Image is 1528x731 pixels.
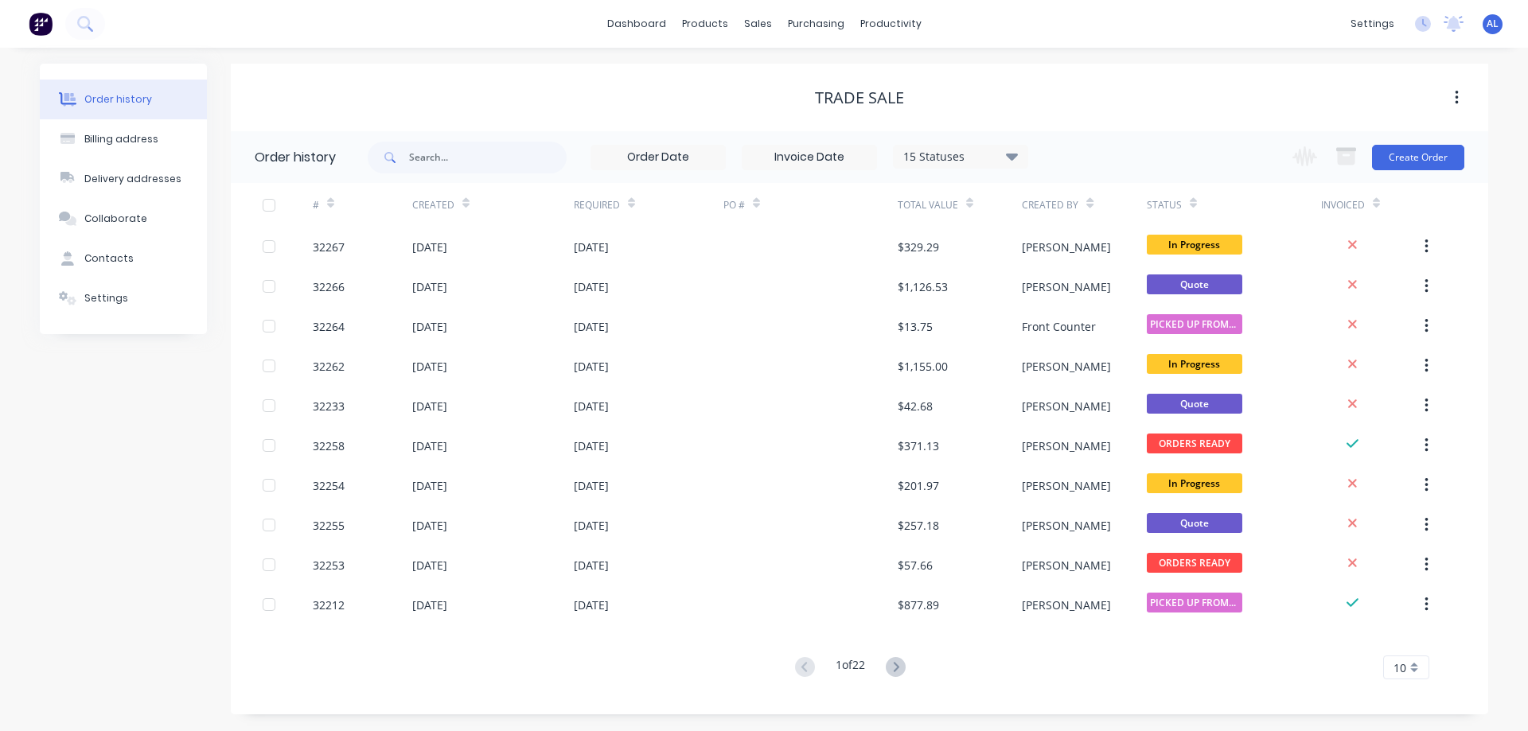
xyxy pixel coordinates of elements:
[574,437,609,454] div: [DATE]
[898,239,939,255] div: $329.29
[1022,517,1111,534] div: [PERSON_NAME]
[898,398,933,414] div: $42.68
[84,212,147,226] div: Collaborate
[1147,394,1242,414] span: Quote
[1022,358,1111,375] div: [PERSON_NAME]
[674,12,736,36] div: products
[574,398,609,414] div: [DATE]
[313,318,345,335] div: 32264
[574,239,609,255] div: [DATE]
[1147,593,1242,612] span: PICKED UP FROM ...
[412,183,574,227] div: Created
[412,477,447,494] div: [DATE]
[1022,318,1096,335] div: Front Counter
[313,437,345,454] div: 32258
[412,278,447,295] div: [DATE]
[574,278,609,295] div: [DATE]
[412,239,447,255] div: [DATE]
[894,148,1027,165] div: 15 Statuses
[84,132,158,146] div: Billing address
[1321,198,1365,212] div: Invoiced
[412,597,447,613] div: [DATE]
[1022,278,1111,295] div: [PERSON_NAME]
[313,239,345,255] div: 32267
[898,198,958,212] div: Total Value
[1022,597,1111,613] div: [PERSON_NAME]
[836,656,865,679] div: 1 of 22
[40,199,207,239] button: Collaborate
[29,12,53,36] img: Factory
[780,12,852,36] div: purchasing
[1147,314,1242,334] span: PICKED UP FROM ...
[84,92,152,107] div: Order history
[574,198,620,212] div: Required
[574,318,609,335] div: [DATE]
[412,517,447,534] div: [DATE]
[898,477,939,494] div: $201.97
[898,517,939,534] div: $257.18
[1147,473,1242,493] span: In Progress
[313,278,345,295] div: 32266
[1022,198,1078,212] div: Created By
[574,517,609,534] div: [DATE]
[1147,354,1242,374] span: In Progress
[1343,12,1402,36] div: settings
[313,358,345,375] div: 32262
[898,557,933,574] div: $57.66
[1022,183,1146,227] div: Created By
[723,183,898,227] div: PO #
[40,278,207,318] button: Settings
[1022,477,1111,494] div: [PERSON_NAME]
[84,251,134,266] div: Contacts
[574,597,609,613] div: [DATE]
[313,198,319,212] div: #
[591,146,725,169] input: Order Date
[898,437,939,454] div: $371.13
[313,477,345,494] div: 32254
[1147,434,1242,453] span: ORDERS READY
[1022,437,1111,454] div: [PERSON_NAME]
[313,597,345,613] div: 32212
[1022,557,1111,574] div: [PERSON_NAME]
[898,183,1022,227] div: Total Value
[412,318,447,335] div: [DATE]
[852,12,930,36] div: productivity
[723,198,745,212] div: PO #
[412,358,447,375] div: [DATE]
[412,198,454,212] div: Created
[40,119,207,159] button: Billing address
[409,142,567,173] input: Search...
[313,517,345,534] div: 32255
[412,398,447,414] div: [DATE]
[898,278,948,295] div: $1,126.53
[898,318,933,335] div: $13.75
[40,239,207,278] button: Contacts
[313,557,345,574] div: 32253
[313,183,412,227] div: #
[898,597,939,613] div: $877.89
[815,88,904,107] div: TRADE SALE
[898,358,948,375] div: $1,155.00
[1022,398,1111,414] div: [PERSON_NAME]
[574,557,609,574] div: [DATE]
[1394,659,1406,676] span: 10
[1372,145,1464,170] button: Create Order
[40,159,207,199] button: Delivery addresses
[1022,239,1111,255] div: [PERSON_NAME]
[1147,513,1242,533] span: Quote
[1147,235,1242,255] span: In Progress
[574,358,609,375] div: [DATE]
[84,172,181,186] div: Delivery addresses
[1487,17,1499,31] span: AL
[1147,183,1321,227] div: Status
[599,12,674,36] a: dashboard
[412,437,447,454] div: [DATE]
[412,557,447,574] div: [DATE]
[1147,274,1242,294] span: Quote
[1321,183,1421,227] div: Invoiced
[736,12,780,36] div: sales
[574,477,609,494] div: [DATE]
[743,146,876,169] input: Invoice Date
[1147,198,1182,212] div: Status
[1147,553,1242,573] span: ORDERS READY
